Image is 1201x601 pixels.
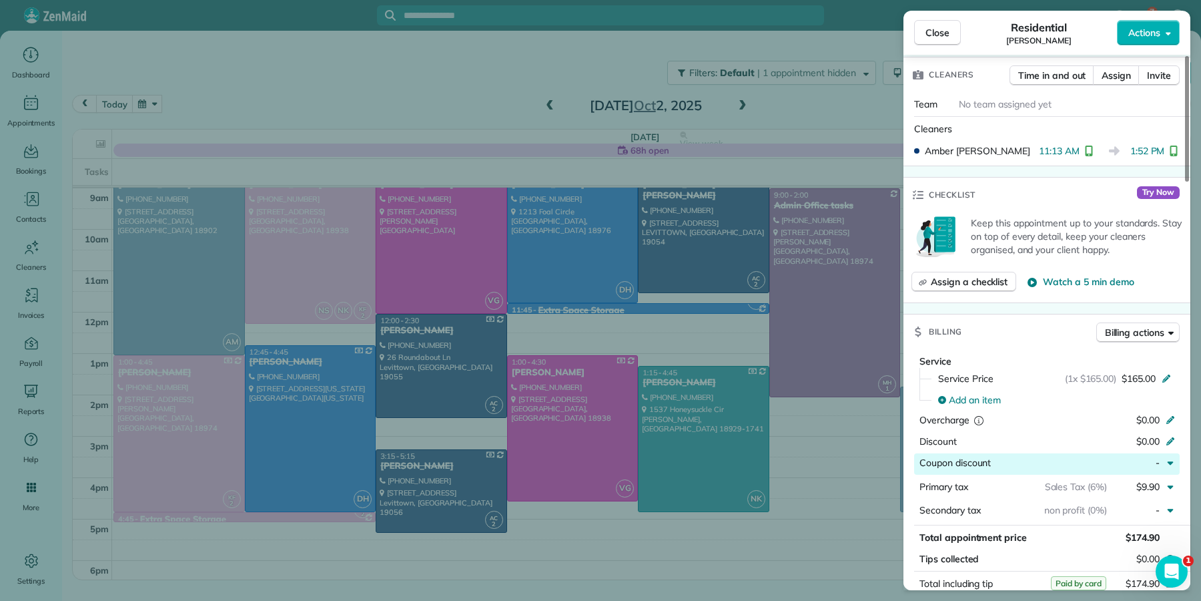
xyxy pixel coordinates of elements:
span: Cleaners [929,68,973,81]
span: - [1156,504,1160,516]
span: Discount [919,435,957,447]
span: $9.90 [1136,481,1160,493]
p: Keep this appointment up to your standards. Stay on top of every detail, keep your cleaners organ... [971,216,1182,256]
span: Invite [1147,69,1171,82]
span: Residential [1011,19,1068,35]
span: non profit (0%) [1044,504,1107,516]
span: 1:52 PM [1130,144,1165,158]
iframe: Intercom live chat [1156,556,1188,588]
span: (1x $165.00) [1065,372,1117,385]
span: Team [914,98,937,110]
span: Close [925,26,949,39]
span: No team assigned yet [959,98,1052,110]
span: Assign [1102,69,1131,82]
span: $174.90 [1126,532,1160,544]
button: Add an item [930,389,1180,411]
span: [PERSON_NAME] [1006,35,1072,46]
span: Amber [PERSON_NAME] [925,144,1030,158]
div: Overcharge [919,413,1035,427]
button: Assign [1093,65,1140,85]
button: Service Price(1x $165.00)$165.00 [930,368,1180,389]
span: Time in and out [1018,69,1086,82]
button: Watch a 5 min demo [1027,275,1134,288]
button: $174.90 [1045,574,1170,593]
span: $0.00 [1136,552,1160,566]
span: - [1156,457,1160,469]
span: Sales Tax (6%) [1045,481,1107,493]
span: $0.00 [1136,435,1160,447]
span: Try Now [1137,186,1180,200]
span: $0.00 [1136,414,1160,426]
span: Checklist [929,188,975,202]
button: Assign a checklist [911,272,1016,292]
span: Watch a 5 min demo [1043,275,1134,288]
span: Service Price [938,372,993,385]
span: Primary tax [919,481,968,493]
span: Actions [1128,26,1160,39]
span: Add an item [949,393,1001,407]
span: 11:13 AM [1039,144,1080,158]
span: Service [919,355,951,367]
span: Assign a checklist [931,275,1008,288]
span: $165.00 [1122,372,1156,385]
span: Cleaners [914,123,952,135]
span: $174.90 [1126,578,1160,590]
span: Billing [929,325,962,339]
span: Total appointment price [919,532,1027,544]
span: Billing actions [1105,326,1164,339]
span: Coupon discount [919,457,991,469]
span: Total including tip [919,578,993,590]
span: Paid by card [1051,576,1106,590]
button: Tips collected$0.00 [914,550,1180,568]
span: Secondary tax [919,504,981,516]
button: Close [914,20,961,45]
button: Invite [1138,65,1180,85]
span: 1 [1183,556,1194,566]
button: Time in and out [1010,65,1094,85]
span: Tips collected [919,552,979,566]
